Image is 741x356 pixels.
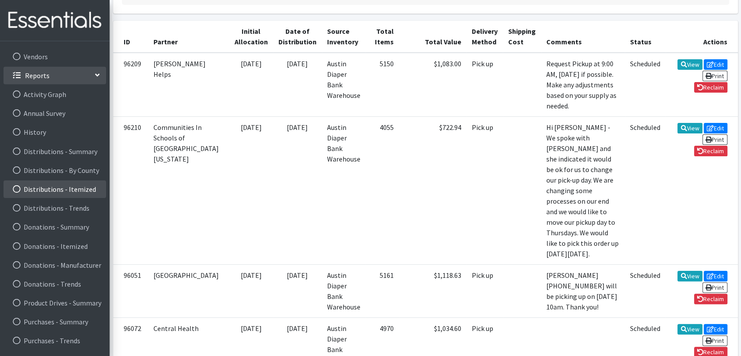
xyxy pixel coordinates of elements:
[399,116,467,264] td: $722.94
[4,218,106,236] a: Donations - Summary
[229,21,273,53] th: Initial Allocation
[4,48,106,65] a: Vendors
[273,116,322,264] td: [DATE]
[273,264,322,317] td: [DATE]
[541,116,625,264] td: Hi [PERSON_NAME] - We spoke with [PERSON_NAME] and she indicated it would be ok for us to change ...
[467,21,503,53] th: Delivery Method
[4,256,106,274] a: Donations - Manufacturer
[467,53,503,117] td: Pick up
[677,59,702,70] a: View
[113,264,148,317] td: 96051
[704,123,727,133] a: Edit
[113,53,148,117] td: 96209
[4,143,106,160] a: Distributions - Summary
[322,53,366,117] td: Austin Diaper Bank Warehouse
[366,21,399,53] th: Total Items
[4,294,106,312] a: Product Drives - Summary
[148,21,229,53] th: Partner
[148,264,229,317] td: [GEOGRAPHIC_DATA]
[677,123,702,133] a: View
[677,271,702,281] a: View
[666,21,738,53] th: Actions
[4,104,106,122] a: Annual Survey
[625,264,666,317] td: Scheduled
[4,275,106,293] a: Donations - Trends
[694,82,727,93] a: Reclaim
[694,294,727,304] a: Reclaim
[229,53,273,117] td: [DATE]
[625,116,666,264] td: Scheduled
[694,146,727,156] a: Reclaim
[625,53,666,117] td: Scheduled
[366,116,399,264] td: 4055
[4,199,106,217] a: Distributions - Trends
[366,264,399,317] td: 5161
[148,116,229,264] td: Communities In Schools of [GEOGRAPHIC_DATA][US_STATE]
[322,21,366,53] th: Source Inventory
[704,271,727,281] a: Edit
[702,134,727,145] a: Print
[399,53,467,117] td: $1,083.00
[4,332,106,349] a: Purchases - Trends
[4,123,106,141] a: History
[704,59,727,70] a: Edit
[229,264,273,317] td: [DATE]
[467,264,503,317] td: Pick up
[503,21,541,53] th: Shipping Cost
[4,313,106,331] a: Purchases - Summary
[113,21,148,53] th: ID
[4,6,106,35] img: HumanEssentials
[4,67,106,84] a: Reports
[366,53,399,117] td: 5150
[229,116,273,264] td: [DATE]
[541,21,625,53] th: Comments
[148,53,229,117] td: [PERSON_NAME] Helps
[25,71,50,80] p: Reports
[541,53,625,117] td: Request Pickup at 9:00 AM, [DATE] if possible. Make any adjustments based on your supply as needed.
[113,116,148,264] td: 96210
[467,116,503,264] td: Pick up
[322,116,366,264] td: Austin Diaper Bank Warehouse
[399,21,467,53] th: Total Value
[4,86,106,103] a: Activity Graph
[625,21,666,53] th: Status
[273,53,322,117] td: [DATE]
[702,71,727,81] a: Print
[677,324,702,334] a: View
[704,324,727,334] a: Edit
[702,335,727,346] a: Print
[702,282,727,293] a: Print
[273,21,322,53] th: Date of Distribution
[4,162,106,179] a: Distributions - By County
[322,264,366,317] td: Austin Diaper Bank Warehouse
[4,180,106,198] a: Distributions - Itemized
[399,264,467,317] td: $1,118.63
[4,237,106,255] a: Donations - Itemized
[541,264,625,317] td: [PERSON_NAME] [PHONE_NUMBER] will be picking up on [DATE] 10am. Thank you!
